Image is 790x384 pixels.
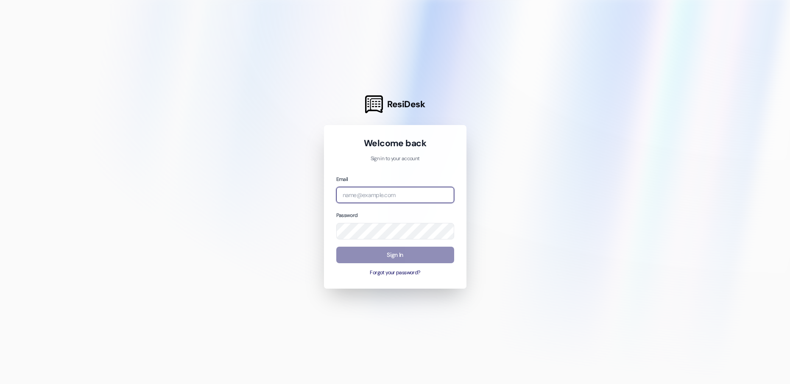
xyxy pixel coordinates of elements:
label: Password [336,212,358,219]
span: ResiDesk [387,98,425,110]
p: Sign in to your account [336,155,454,163]
button: Forgot your password? [336,269,454,277]
button: Sign In [336,247,454,263]
label: Email [336,176,348,183]
img: ResiDesk Logo [365,95,383,113]
h1: Welcome back [336,137,454,149]
input: name@example.com [336,187,454,203]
